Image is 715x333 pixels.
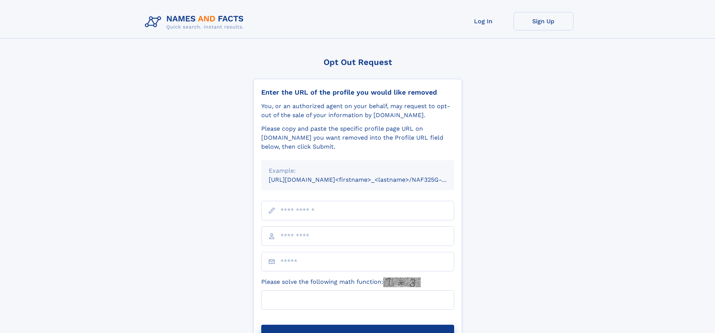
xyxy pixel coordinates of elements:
[253,57,462,67] div: Opt Out Request
[261,88,454,96] div: Enter the URL of the profile you would like removed
[142,12,250,32] img: Logo Names and Facts
[261,277,421,287] label: Please solve the following math function:
[513,12,574,30] a: Sign Up
[269,176,468,183] small: [URL][DOMAIN_NAME]<firstname>_<lastname>/NAF325G-xxxxxxxx
[261,124,454,151] div: Please copy and paste the specific profile page URL on [DOMAIN_NAME] you want removed into the Pr...
[261,102,454,120] div: You, or an authorized agent on your behalf, may request to opt-out of the sale of your informatio...
[453,12,513,30] a: Log In
[269,166,447,175] div: Example:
